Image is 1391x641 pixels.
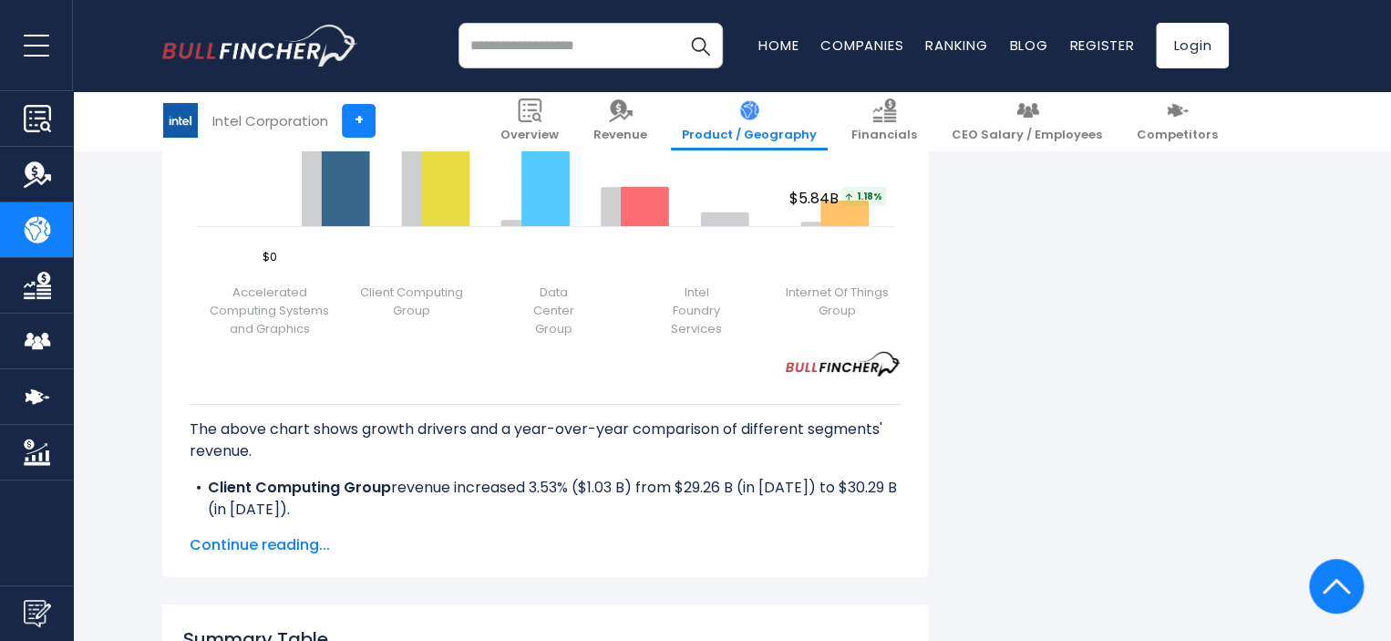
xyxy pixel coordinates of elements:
span: $5.84B [789,187,889,210]
a: CEO Salary / Employees [941,91,1113,150]
a: Blog [1009,36,1047,55]
b: Data Center Group [208,521,352,542]
li: revenue increased 3.53% ($1.03 B) from $29.26 B (in [DATE]) to $30.29 B (in [DATE]). [190,477,901,521]
span: CEO Salary / Employees [952,128,1102,143]
span: $0 [263,249,277,265]
a: Financials [840,91,928,150]
span: Continue reading... [190,534,901,556]
span: 1.18% [841,187,886,206]
span: Intel Foundry Services [671,284,722,338]
button: Search [677,23,723,68]
img: INTC logo [163,103,198,138]
span: Competitors [1137,128,1218,143]
li: revenue decreased -17.42% ($2.70 B) from $15.52 B (in [DATE]) to $12.82 B (in [DATE]). [190,521,901,564]
a: Overview [489,91,570,150]
img: bullfincher logo [162,25,358,67]
span: Client Computing Group [344,284,480,320]
a: Register [1069,36,1134,55]
span: Data Center Group [533,284,574,338]
a: Companies [820,36,903,55]
div: Intel Corporation [212,110,328,131]
a: Competitors [1126,91,1229,150]
a: Go to homepage [162,25,358,67]
a: + [342,104,376,138]
span: Financials [851,128,917,143]
span: Product / Geography [682,128,817,143]
span: Accelerated Computing Systems and Graphics [201,284,338,338]
p: The above chart shows growth drivers and a year-over-year comparison of different segments' revenue. [190,419,901,462]
b: Client Computing Group [208,477,391,498]
a: Revenue [582,91,658,150]
a: Product / Geography [671,91,828,150]
span: Revenue [593,128,647,143]
a: Home [758,36,799,55]
a: Ranking [925,36,987,55]
span: Internet Of Things Group [769,284,906,320]
a: Login [1156,23,1229,68]
span: Overview [500,128,559,143]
